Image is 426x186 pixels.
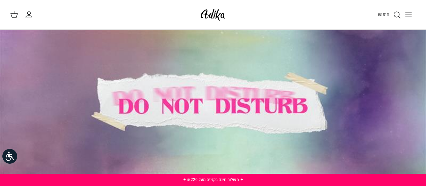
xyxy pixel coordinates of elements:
span: חיפוש [378,11,389,18]
img: Adika IL [199,7,227,23]
a: החשבון שלי [25,11,36,19]
button: Toggle menu [401,7,416,22]
a: ✦ משלוח חינם בקנייה מעל ₪220 ✦ [183,177,243,183]
a: חיפוש [378,11,401,19]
